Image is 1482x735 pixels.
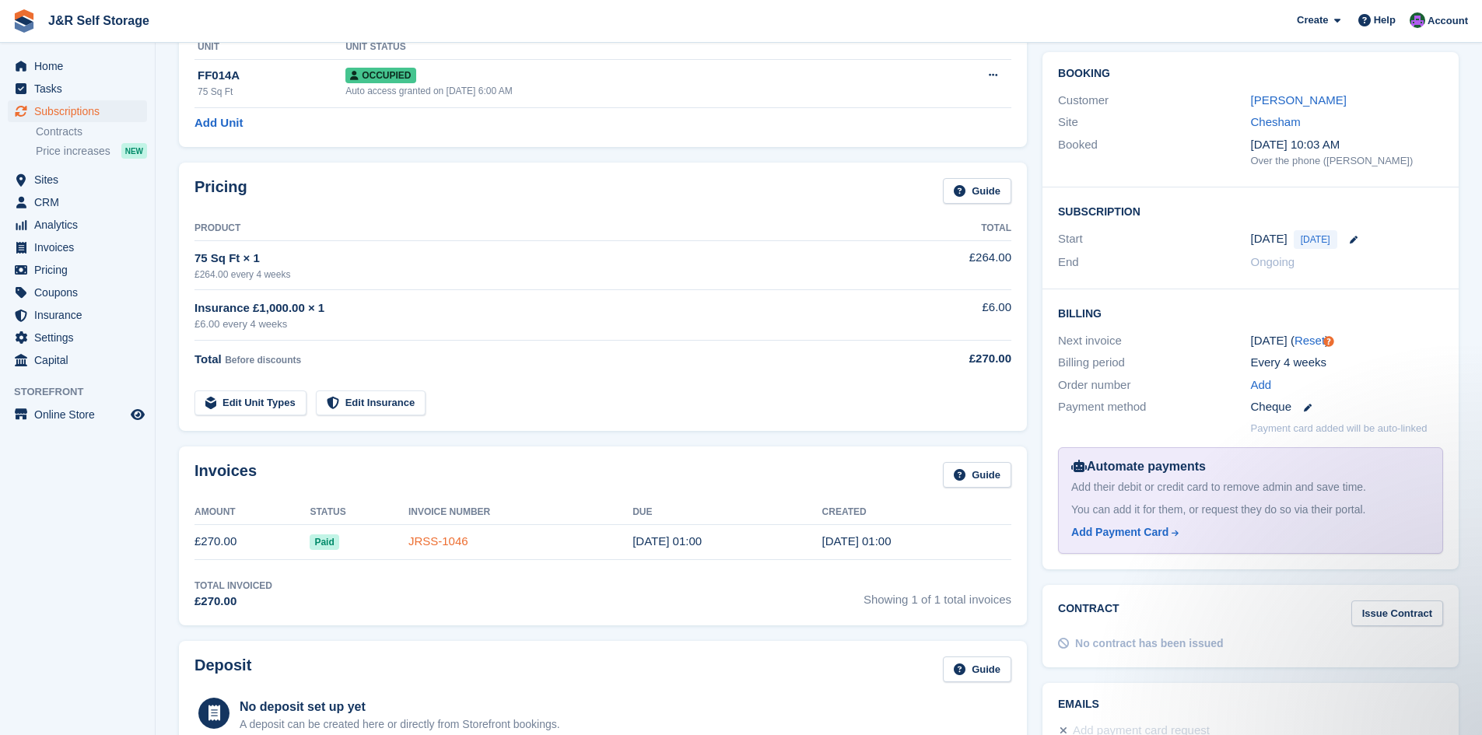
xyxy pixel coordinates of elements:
a: menu [8,282,147,303]
a: menu [8,404,147,425]
a: Contracts [36,124,147,139]
h2: Booking [1058,68,1443,80]
span: Invoices [34,236,128,258]
span: Pricing [34,259,128,281]
div: Every 4 weeks [1251,354,1443,372]
div: Over the phone ([PERSON_NAME]) [1251,153,1443,169]
div: £270.00 [885,350,1011,368]
span: Settings [34,327,128,348]
img: Jordan Mahmood [1410,12,1425,28]
a: menu [8,169,147,191]
div: Automate payments [1071,457,1430,476]
span: Price increases [36,144,110,159]
span: Sites [34,169,128,191]
h2: Subscription [1058,203,1443,219]
a: Edit Insurance [316,390,426,416]
div: Booked [1058,136,1250,169]
div: FF014A [198,67,345,85]
a: Reset [1295,334,1325,347]
span: Capital [34,349,128,371]
span: Storefront [14,384,155,400]
div: Start [1058,230,1250,249]
span: Tasks [34,78,128,100]
a: Price increases NEW [36,142,147,159]
th: Invoice Number [408,500,632,525]
h2: Invoices [194,462,257,488]
p: A deposit can be created here or directly from Storefront bookings. [240,716,560,733]
img: stora-icon-8386f47178a22dfd0bd8f6a31ec36ba5ce8667c1dd55bd0f319d3a0aa187defe.svg [12,9,36,33]
div: Billing period [1058,354,1250,372]
span: Showing 1 of 1 total invoices [864,579,1011,611]
div: 75 Sq Ft [198,85,345,99]
th: Amount [194,500,310,525]
span: Help [1374,12,1396,28]
td: £264.00 [885,240,1011,289]
span: Ongoing [1251,255,1295,268]
div: No deposit set up yet [240,698,560,716]
a: menu [8,214,147,236]
a: menu [8,100,147,122]
div: Customer [1058,92,1250,110]
div: 75 Sq Ft × 1 [194,250,885,268]
a: JRSS-1046 [408,534,468,548]
div: Order number [1058,376,1250,394]
h2: Emails [1058,698,1443,711]
div: Insurance £1,000.00 × 1 [194,299,885,317]
a: [PERSON_NAME] [1251,93,1347,107]
span: Total [194,352,222,366]
a: Chesham [1251,115,1301,128]
span: CRM [34,191,128,213]
th: Due [632,500,822,525]
div: End [1058,254,1250,271]
time: 2025-10-08 00:00:00 UTC [632,534,702,548]
span: Online Store [34,404,128,425]
h2: Contract [1058,600,1119,626]
a: Edit Unit Types [194,390,307,416]
div: Total Invoiced [194,579,272,593]
h2: Pricing [194,178,247,204]
th: Unit Status [345,35,902,60]
div: Next invoice [1058,332,1250,350]
span: Home [34,55,128,77]
td: £6.00 [885,290,1011,341]
div: Add Payment Card [1071,524,1168,541]
th: Total [885,216,1011,241]
div: You can add it for them, or request they do so via their portal. [1071,502,1430,518]
a: Add Unit [194,114,243,132]
div: Tooltip anchor [1322,334,1336,348]
span: Create [1297,12,1328,28]
a: J&R Self Storage [42,8,156,33]
a: menu [8,78,147,100]
div: £6.00 every 4 weeks [194,317,885,332]
a: Add [1251,376,1272,394]
div: Auto access granted on [DATE] 6:00 AM [345,84,902,98]
span: Paid [310,534,338,550]
span: Occupied [345,68,415,83]
a: Guide [943,178,1011,204]
div: £270.00 [194,593,272,611]
a: menu [8,191,147,213]
div: £264.00 every 4 weeks [194,268,885,282]
span: Analytics [34,214,128,236]
div: [DATE] ( ) [1251,332,1443,350]
a: menu [8,236,147,258]
a: Add Payment Card [1071,524,1424,541]
span: [DATE] [1294,230,1337,249]
a: Guide [943,656,1011,682]
a: menu [8,327,147,348]
span: Before discounts [225,355,301,366]
a: menu [8,349,147,371]
time: 2025-10-07 00:00:14 UTC [822,534,892,548]
div: Payment method [1058,398,1250,416]
a: Preview store [128,405,147,424]
th: Status [310,500,408,525]
p: Payment card added will be auto-linked [1251,421,1428,436]
th: Unit [194,35,345,60]
th: Created [822,500,1011,525]
a: menu [8,55,147,77]
div: NEW [121,143,147,159]
a: menu [8,259,147,281]
a: menu [8,304,147,326]
div: Add their debit or credit card to remove admin and save time. [1071,479,1430,495]
h2: Deposit [194,656,251,682]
